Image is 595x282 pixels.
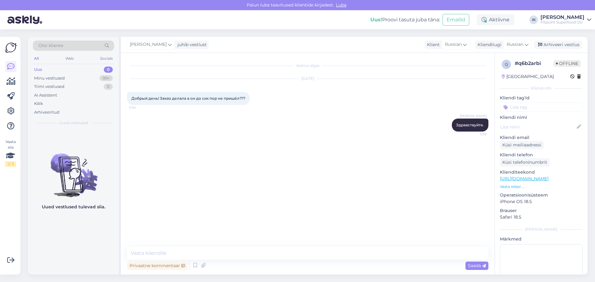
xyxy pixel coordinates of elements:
[500,152,583,158] p: Kliendi telefon
[515,60,553,67] div: # q6b2arbi
[104,84,113,90] div: 0
[475,41,501,48] div: Klienditugi
[500,214,583,220] p: Safari 18.5
[175,41,207,48] div: juhib vestlust
[540,20,584,25] div: Fitpoint Superfood OÜ
[334,2,348,8] span: Luba
[534,41,582,49] div: Arhiveeri vestlus
[500,192,583,198] p: Operatsioonisüsteem
[34,84,64,90] div: Tiimi vestlused
[59,120,88,126] span: Uued vestlused
[425,41,440,48] div: Klient
[540,15,591,25] a: [PERSON_NAME]Fitpoint Superfood OÜ
[127,76,488,81] div: [DATE]
[130,41,167,48] span: [PERSON_NAME]
[468,263,486,268] span: Saada
[507,41,523,48] span: Russian
[104,67,113,73] div: 0
[505,62,508,67] span: q
[500,124,575,130] input: Lisa nimi
[370,16,440,24] div: Proovi tasuta juba täna:
[500,141,544,149] div: Küsi meiliaadressi
[99,54,114,63] div: Socials
[64,54,75,63] div: Web
[500,102,583,112] input: Lisa tag
[540,15,584,20] div: [PERSON_NAME]
[500,198,583,205] p: iPhone OS 18.5
[500,85,583,91] div: Kliendi info
[500,236,583,242] p: Märkmed
[5,42,17,54] img: Askly Logo
[5,161,16,167] div: 2 / 3
[500,227,583,232] div: [PERSON_NAME]
[529,15,538,24] div: IK
[5,139,16,167] div: Vaata siia
[460,114,487,118] span: [PERSON_NAME]
[502,73,554,80] div: [GEOGRAPHIC_DATA]
[34,75,65,81] div: Minu vestlused
[127,63,488,68] div: Vestlus algas
[500,158,550,167] div: Küsi telefoninumbrit
[34,101,43,107] div: Kõik
[500,207,583,214] p: Brauser
[477,14,514,25] div: Aktiivne
[500,95,583,101] p: Kliendi tag'id
[99,75,113,81] div: 99+
[500,176,549,181] a: [URL][DOMAIN_NAME]
[42,204,105,210] p: Uued vestlused tulevad siia.
[463,132,487,137] span: 11:55
[127,262,187,270] div: Privaatne kommentaar
[500,169,583,176] p: Klienditeekond
[131,96,245,101] span: Добрый день! Заказ делала а он до сих пор не пришёл???
[33,54,40,63] div: All
[38,42,63,49] span: Otsi kliente
[500,114,583,121] p: Kliendi nimi
[553,60,581,67] span: Offline
[34,109,59,115] div: Arhiveeritud
[28,142,119,198] img: No chats
[445,41,462,48] span: Russian
[443,14,469,26] button: Emailid
[370,17,382,23] b: Uus!
[500,184,583,189] p: Vaata edasi ...
[34,67,42,73] div: Uus
[34,92,57,98] div: AI Assistent
[456,123,484,127] span: Здравствуйте.
[500,134,583,141] p: Kliendi email
[129,105,152,110] span: 11:54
